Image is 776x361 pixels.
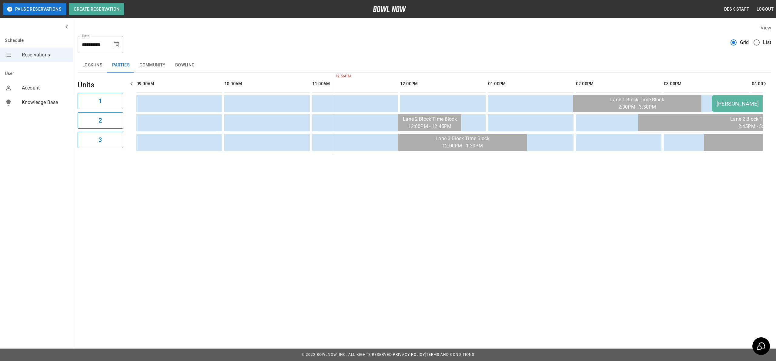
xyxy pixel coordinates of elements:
[763,39,771,46] span: List
[99,116,102,125] h6: 2
[170,58,200,73] button: Bowling
[110,39,122,51] button: Choose date, selected date is Sep 7, 2025
[78,93,123,109] button: 1
[761,25,771,31] label: View
[400,75,486,93] th: 12:00PM
[22,84,68,92] span: Account
[136,75,222,93] th: 09:00AM
[78,58,771,73] div: inventory tabs
[22,99,68,106] span: Knowledge Base
[99,96,102,106] h6: 1
[754,4,776,15] button: Logout
[99,135,102,145] h6: 3
[78,58,107,73] button: Lock-ins
[302,353,393,357] span: © 2022 BowlNow, Inc. All Rights Reserved.
[740,39,749,46] span: Grid
[78,80,123,90] h5: Units
[312,75,398,93] th: 11:00AM
[224,75,310,93] th: 10:00AM
[393,353,425,357] a: Privacy Policy
[107,58,135,73] button: Parties
[78,132,123,148] button: 3
[334,73,335,79] span: 12:56PM
[373,6,406,12] img: logo
[78,112,123,129] button: 2
[426,353,474,357] a: Terms and Conditions
[3,3,66,15] button: Pause Reservations
[135,58,170,73] button: Community
[69,3,124,15] button: Create Reservation
[22,51,68,59] span: Reservations
[722,4,752,15] button: Desk Staff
